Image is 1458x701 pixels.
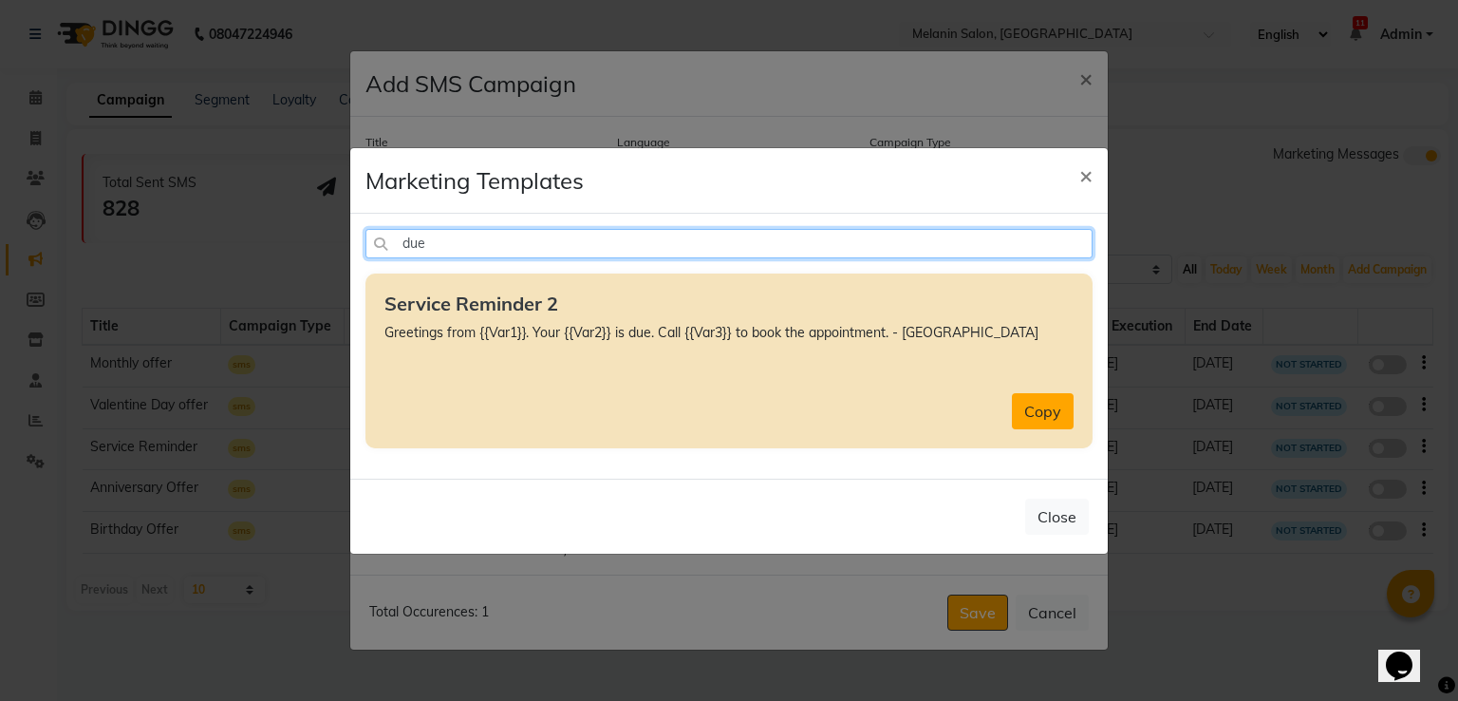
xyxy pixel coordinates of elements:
input: Search Template [365,229,1093,258]
button: Copy [1012,393,1074,429]
h4: Marketing Templates [365,163,584,198]
p: Greetings from {{Var1}}. Your {{Var2}} is due. Call {{Var3}} to book the appointment. - [GEOGRAPH... [384,323,1074,343]
span: × [1079,161,1093,189]
h5: Service Reminder 2 [384,293,1074,315]
button: Close [1025,499,1089,535]
button: Close [1064,148,1108,201]
iframe: chat widget [1378,625,1439,682]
